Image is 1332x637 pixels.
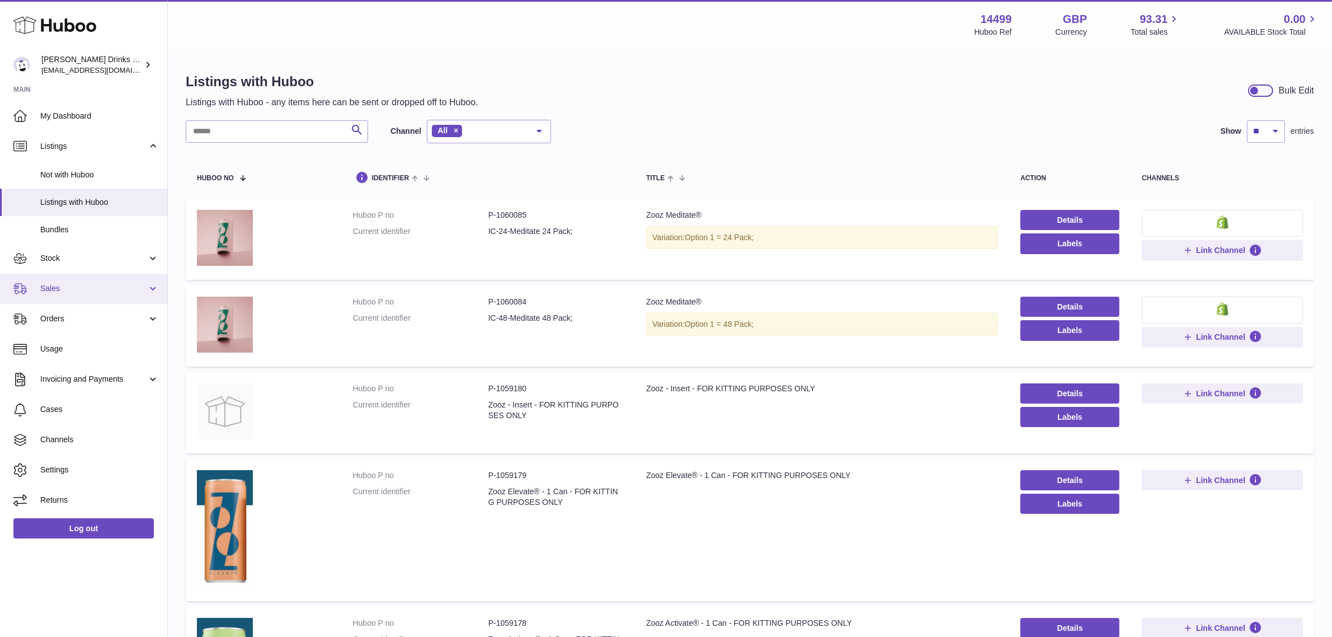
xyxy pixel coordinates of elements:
[1020,494,1119,514] button: Labels
[488,383,624,394] dd: P-1059180
[1142,240,1303,260] button: Link Channel
[197,470,253,587] img: Zooz Elevate® - 1 Can - FOR KITTING PURPOSES ONLY
[1020,320,1119,340] button: Labels
[13,57,30,73] img: internalAdmin-14499@internal.huboo.com
[197,383,253,439] img: Zooz - Insert - FOR KITTING PURPOSES ONLY
[488,400,624,421] dd: Zooz - Insert - FOR KITTING PURPOSES ONLY
[1020,233,1119,254] button: Labels
[488,618,624,629] dd: P-1059178
[1020,297,1119,317] a: Details
[1291,126,1314,137] span: entries
[1063,12,1087,27] strong: GBP
[1196,475,1245,485] span: Link Channel
[197,297,253,353] img: Zooz Meditate®
[1224,27,1319,38] span: AVAILABLE Stock Total
[975,27,1012,38] div: Huboo Ref
[488,313,624,324] dd: IC-48-Meditate 48 Pack;
[390,126,421,137] label: Channel
[646,226,998,249] div: Variation:
[353,383,488,394] dt: Huboo P no
[353,210,488,221] dt: Huboo P no
[646,383,998,394] div: Zooz - Insert - FOR KITTING PURPOSES ONLY
[646,470,998,481] div: Zooz Elevate® - 1 Can - FOR KITTING PURPOSES ONLY
[488,486,624,508] dd: Zooz Elevate® - 1 Can - FOR KITTING PURPOSES ONLY
[353,470,488,481] dt: Huboo P no
[1221,126,1241,137] label: Show
[40,253,147,264] span: Stock
[40,197,159,208] span: Listings with Huboo
[40,404,159,415] span: Cases
[353,618,488,629] dt: Huboo P no
[1020,470,1119,490] a: Details
[372,175,410,182] span: identifier
[1020,210,1119,230] a: Details
[41,54,142,76] div: [PERSON_NAME] Drinks LTD (t/a Zooz)
[40,111,159,121] span: My Dashboard
[1196,245,1245,255] span: Link Channel
[40,495,159,505] span: Returns
[40,224,159,235] span: Bundles
[1020,383,1119,404] a: Details
[40,141,147,152] span: Listings
[646,618,998,629] div: Zooz Activate® - 1 Can - FOR KITTING PURPOSES ONLY
[488,210,624,221] dd: P-1060085
[197,210,253,266] img: Zooz Meditate®
[353,297,488,307] dt: Huboo P no
[1196,388,1245,399] span: Link Channel
[488,226,624,237] dd: IC-24-Meditate 24 Pack;
[1140,12,1168,27] span: 93.31
[40,170,159,180] span: Not with Huboo
[186,96,478,109] p: Listings with Huboo - any items here can be sent or dropped off to Huboo.
[40,344,159,354] span: Usage
[353,486,488,508] dt: Current identifier
[353,313,488,324] dt: Current identifier
[1217,216,1229,229] img: shopify-small.png
[40,283,147,294] span: Sales
[1020,407,1119,427] button: Labels
[646,210,998,221] div: Zooz Meditate®
[40,434,159,445] span: Channels
[1056,27,1088,38] div: Currency
[981,12,1012,27] strong: 14499
[646,297,998,307] div: Zooz Meditate®
[1142,470,1303,490] button: Link Channel
[1131,12,1180,38] a: 93.31 Total sales
[40,313,147,324] span: Orders
[685,320,754,329] span: Option 1 = 48 Pack;
[437,126,448,135] span: All
[488,470,624,481] dd: P-1059179
[1142,175,1303,182] div: channels
[197,175,234,182] span: Huboo no
[1142,327,1303,347] button: Link Channel
[40,374,147,385] span: Invoicing and Payments
[488,297,624,307] dd: P-1060084
[1131,27,1180,38] span: Total sales
[646,175,665,182] span: title
[1217,302,1229,316] img: shopify-small.png
[353,400,488,421] dt: Current identifier
[40,465,159,475] span: Settings
[1020,175,1119,182] div: action
[646,313,998,336] div: Variation:
[186,73,478,91] h1: Listings with Huboo
[41,65,164,74] span: [EMAIL_ADDRESS][DOMAIN_NAME]
[1196,332,1245,342] span: Link Channel
[685,233,754,242] span: Option 1 = 24 Pack;
[1142,383,1303,404] button: Link Channel
[353,226,488,237] dt: Current identifier
[1279,85,1314,97] div: Bulk Edit
[1196,623,1245,633] span: Link Channel
[1284,12,1306,27] span: 0.00
[1224,12,1319,38] a: 0.00 AVAILABLE Stock Total
[13,518,154,538] a: Log out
